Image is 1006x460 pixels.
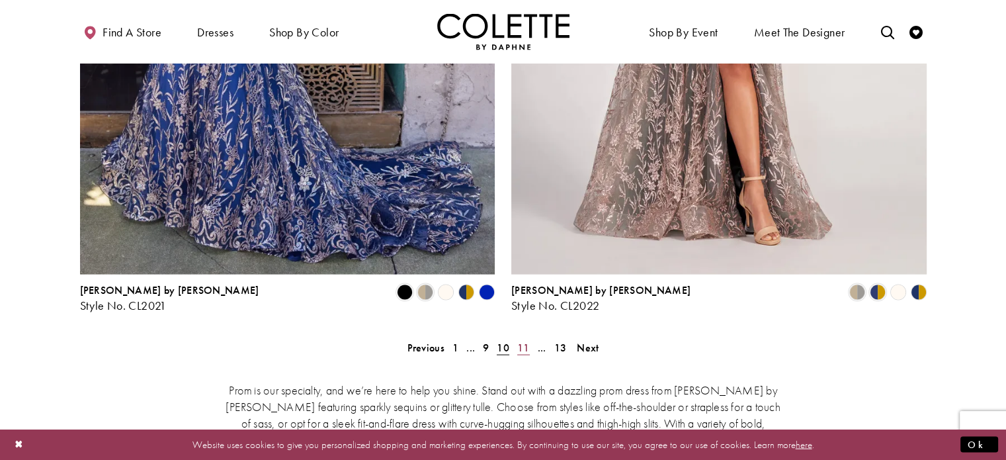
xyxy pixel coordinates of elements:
a: 9 [479,338,493,357]
span: Current page [493,338,513,357]
span: Meet the designer [754,26,845,39]
div: Colette by Daphne Style No. CL2022 [511,285,691,312]
a: Prev Page [403,338,448,357]
a: here [796,437,812,451]
span: 10 [497,341,509,355]
i: Diamond White [890,285,906,300]
span: 13 [554,341,567,355]
span: Style No. CL2021 [80,298,167,313]
span: 9 [483,341,489,355]
span: Find a store [103,26,161,39]
span: [PERSON_NAME] by [PERSON_NAME] [80,283,259,297]
i: Black [397,285,413,300]
p: Website uses cookies to give you personalized shopping and marketing experiences. By continuing t... [95,436,911,453]
a: Find a store [80,13,165,50]
a: 11 [513,338,534,357]
div: Colette by Daphne Style No. CL2021 [80,285,259,312]
span: Shop By Event [646,13,721,50]
a: ... [462,338,479,357]
span: Dresses [194,13,237,50]
span: 11 [517,341,530,355]
i: Navy/Gold [458,285,474,300]
span: Next [577,341,599,355]
img: Colette by Daphne [437,13,569,50]
i: Navy Blue/Gold [870,285,886,300]
button: Submit Dialog [960,436,998,453]
a: Toggle search [877,13,897,50]
a: 13 [550,338,571,357]
a: Check Wishlist [906,13,926,50]
i: Navy/Gold [911,285,927,300]
span: [PERSON_NAME] by [PERSON_NAME] [511,283,691,297]
span: ... [538,341,546,355]
a: 1 [448,338,462,357]
i: Gold/Pewter [849,285,865,300]
span: Dresses [197,26,233,39]
a: Meet the designer [751,13,849,50]
span: Shop by color [269,26,339,39]
a: Visit Home Page [437,13,569,50]
span: ... [466,341,475,355]
i: Royal Blue [479,285,495,300]
span: Shop by color [266,13,342,50]
span: Shop By Event [649,26,718,39]
i: Diamond White [438,285,454,300]
a: Next Page [573,338,603,357]
button: Close Dialog [8,433,30,456]
span: Previous [407,341,444,355]
span: Style No. CL2022 [511,298,599,313]
span: 1 [452,341,458,355]
a: ... [534,338,550,357]
i: Gold/Pewter [417,285,433,300]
